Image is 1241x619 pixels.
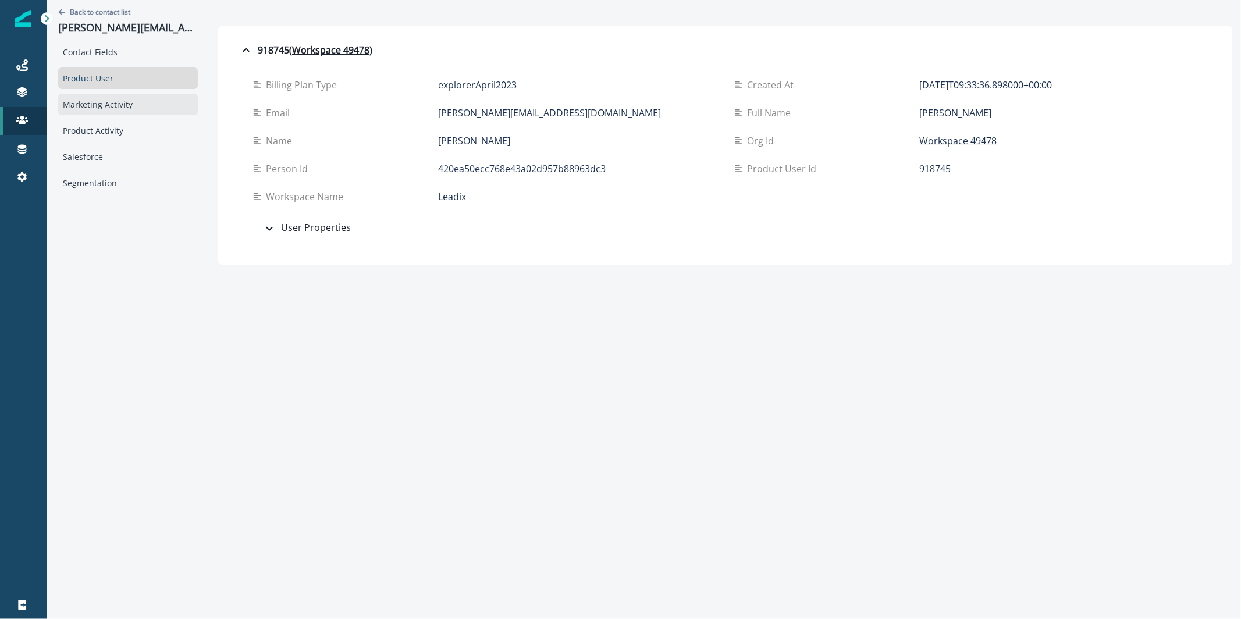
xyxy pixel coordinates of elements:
p: [DATE]T09:33:36.898000+00:00 [920,78,1052,92]
p: Created at [748,78,799,92]
div: Salesforce [58,146,198,168]
p: Workspace name [266,190,348,204]
p: [PERSON_NAME] [438,134,510,148]
img: Inflection [15,10,31,27]
p: [PERSON_NAME] [920,106,992,120]
p: [PERSON_NAME][EMAIL_ADDRESS][DOMAIN_NAME] [438,106,661,120]
p: Leadix [438,190,466,204]
p: Billing plan type [266,78,342,92]
p: Name [266,134,297,148]
p: Product user id [748,162,822,176]
div: Product User [58,67,198,89]
div: 918745 [239,43,372,57]
button: Go back [58,7,130,17]
p: Org id [748,134,779,148]
p: Workspace 49478 [920,134,997,148]
p: explorerApril2023 [438,78,517,92]
p: [PERSON_NAME][EMAIL_ADDRESS][DOMAIN_NAME] [58,22,198,34]
u: Workspace 49478 [292,43,369,57]
div: Contact Fields [58,41,198,63]
p: Person id [266,162,312,176]
p: 918745 [920,162,951,176]
div: Marketing Activity [58,94,198,115]
div: User Properties [262,220,351,236]
div: Segmentation [58,172,198,194]
button: 918745(Workspace 49478) [230,38,1221,62]
div: Product Activity [58,120,198,141]
p: Back to contact list [70,7,130,17]
button: User Properties [253,216,1197,240]
p: Email [266,106,294,120]
p: Full name [748,106,796,120]
p: ) [369,43,372,57]
div: 918745(Workspace 49478) [230,62,1221,252]
p: ( [289,43,292,57]
p: 420ea50ecc768e43a02d957b88963dc3 [438,162,606,176]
